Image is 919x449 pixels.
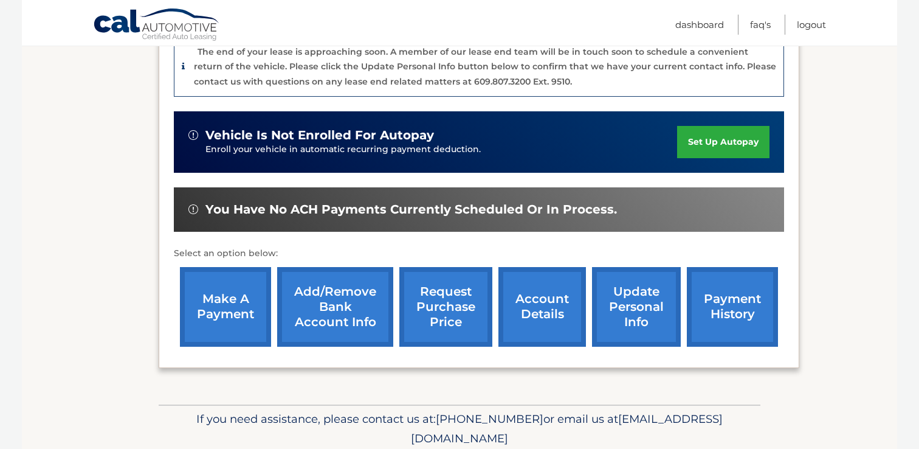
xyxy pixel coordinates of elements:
a: request purchase price [399,267,492,347]
a: make a payment [180,267,271,347]
a: update personal info [592,267,681,347]
p: Enroll your vehicle in automatic recurring payment deduction. [205,143,677,156]
a: set up autopay [677,126,769,158]
a: Dashboard [675,15,724,35]
p: Select an option below: [174,246,784,261]
a: account details [498,267,586,347]
span: [PHONE_NUMBER] [436,412,543,426]
a: Cal Automotive [93,8,221,43]
a: Add/Remove bank account info [277,267,393,347]
a: FAQ's [750,15,771,35]
span: vehicle is not enrolled for autopay [205,128,434,143]
a: Logout [797,15,826,35]
p: If you need assistance, please contact us at: or email us at [167,409,752,448]
span: You have no ACH payments currently scheduled or in process. [205,202,617,217]
a: payment history [687,267,778,347]
img: alert-white.svg [188,130,198,140]
p: The end of your lease is approaching soon. A member of our lease end team will be in touch soon t... [194,46,776,87]
img: alert-white.svg [188,204,198,214]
